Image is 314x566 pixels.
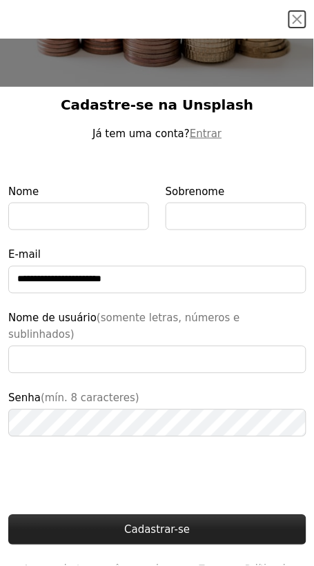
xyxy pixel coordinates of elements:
input: Sobrenome [166,203,306,230]
button: Cadastrar-se [8,515,306,545]
input: Nome de usuário(somente letras, números e sublinhados) [8,346,306,374]
h1: Cadastre-se na Unsplash [8,95,306,114]
input: Nome [8,203,149,230]
label: Sobrenome [166,183,306,230]
span: (somente letras, números e sublinhados) [8,312,240,341]
button: Entrar [190,125,222,142]
span: (mín. 8 caracteres) [41,392,139,405]
label: Nome [8,183,149,230]
label: Nome de usuário [8,310,306,374]
label: Senha [8,390,306,437]
input: E-mail [8,266,306,294]
p: Já tem uma conta? [8,125,306,142]
label: E-mail [8,247,306,294]
input: Senha(mín. 8 caracteres) [8,410,306,437]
